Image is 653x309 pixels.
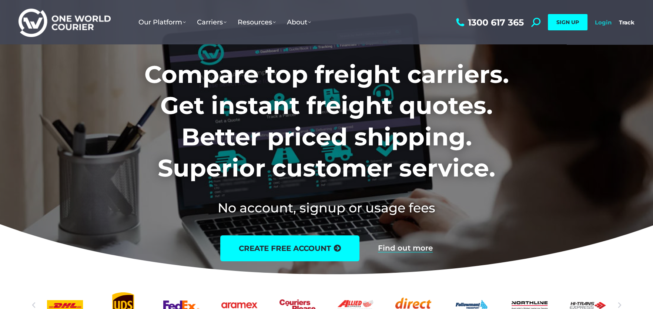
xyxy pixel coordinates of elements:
span: SIGN UP [556,19,579,26]
span: About [287,18,311,26]
a: Resources [232,11,281,34]
span: Our Platform [138,18,186,26]
img: One World Courier [19,7,111,37]
h2: No account, signup or usage fees [96,199,558,217]
a: Login [595,19,612,26]
a: create free account [220,235,359,261]
a: Find out more [378,244,433,252]
a: SIGN UP [548,14,587,30]
h1: Compare top freight carriers. Get instant freight quotes. Better priced shipping. Superior custom... [96,59,558,184]
a: Carriers [191,11,232,34]
a: 1300 617 365 [454,18,524,27]
a: Our Platform [133,11,191,34]
span: Resources [238,18,276,26]
a: About [281,11,317,34]
a: Track [619,19,634,26]
span: Carriers [197,18,227,26]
